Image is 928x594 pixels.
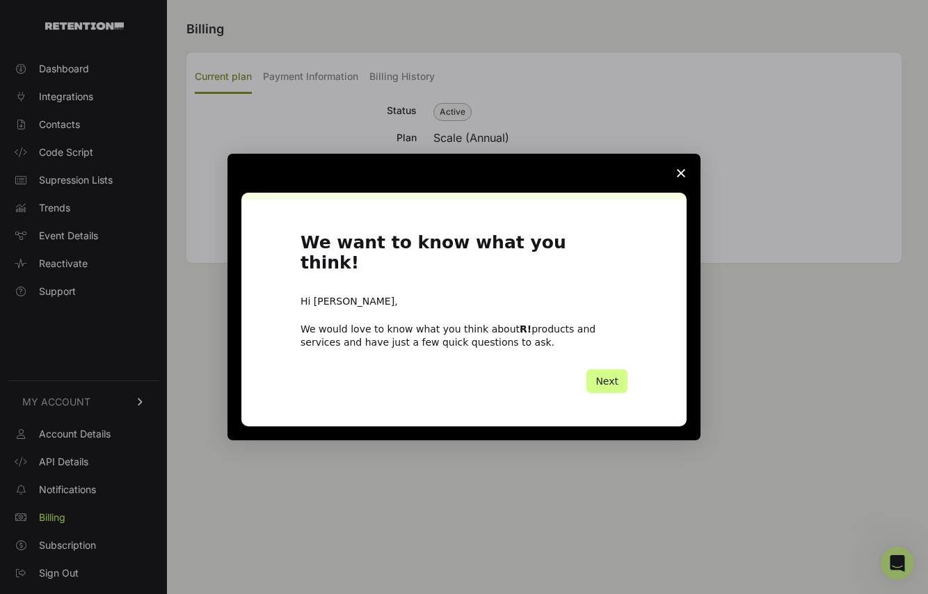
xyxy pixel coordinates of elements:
button: Next [586,369,627,393]
span: Close survey [662,154,701,193]
div: Hi [PERSON_NAME], [301,295,627,309]
b: R! [520,323,531,335]
h1: We want to know what you think! [301,233,627,281]
div: We would love to know what you think about products and services and have just a few quick questi... [301,323,627,348]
